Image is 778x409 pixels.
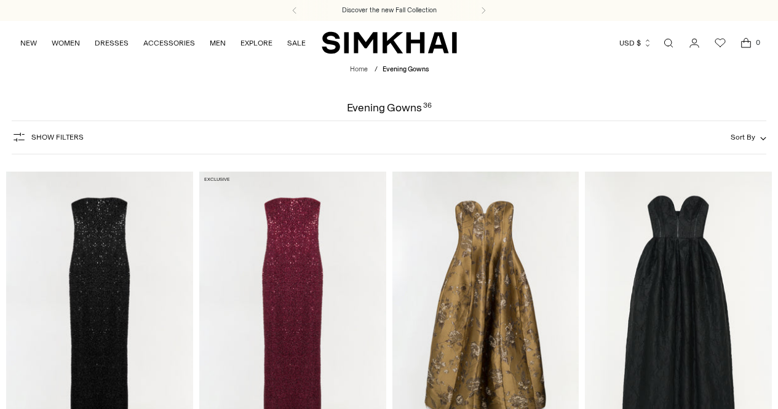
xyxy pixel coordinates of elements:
div: / [375,65,378,75]
nav: breadcrumbs [350,65,429,75]
button: Show Filters [12,127,84,147]
div: 36 [423,102,432,113]
span: 0 [752,37,763,48]
a: ACCESSORIES [143,30,195,57]
h1: Evening Gowns [347,102,432,113]
a: WOMEN [52,30,80,57]
a: Home [350,65,368,73]
a: Wishlist [708,31,732,55]
span: Evening Gowns [383,65,429,73]
a: Open search modal [656,31,681,55]
a: MEN [210,30,226,57]
span: Show Filters [31,133,84,141]
a: EXPLORE [240,30,272,57]
button: USD $ [619,30,652,57]
a: SIMKHAI [322,31,457,55]
a: SALE [287,30,306,57]
button: Sort By [731,130,766,144]
span: Sort By [731,133,755,141]
a: DRESSES [95,30,129,57]
a: Go to the account page [682,31,707,55]
a: NEW [20,30,37,57]
a: Discover the new Fall Collection [342,6,437,15]
a: Open cart modal [734,31,758,55]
